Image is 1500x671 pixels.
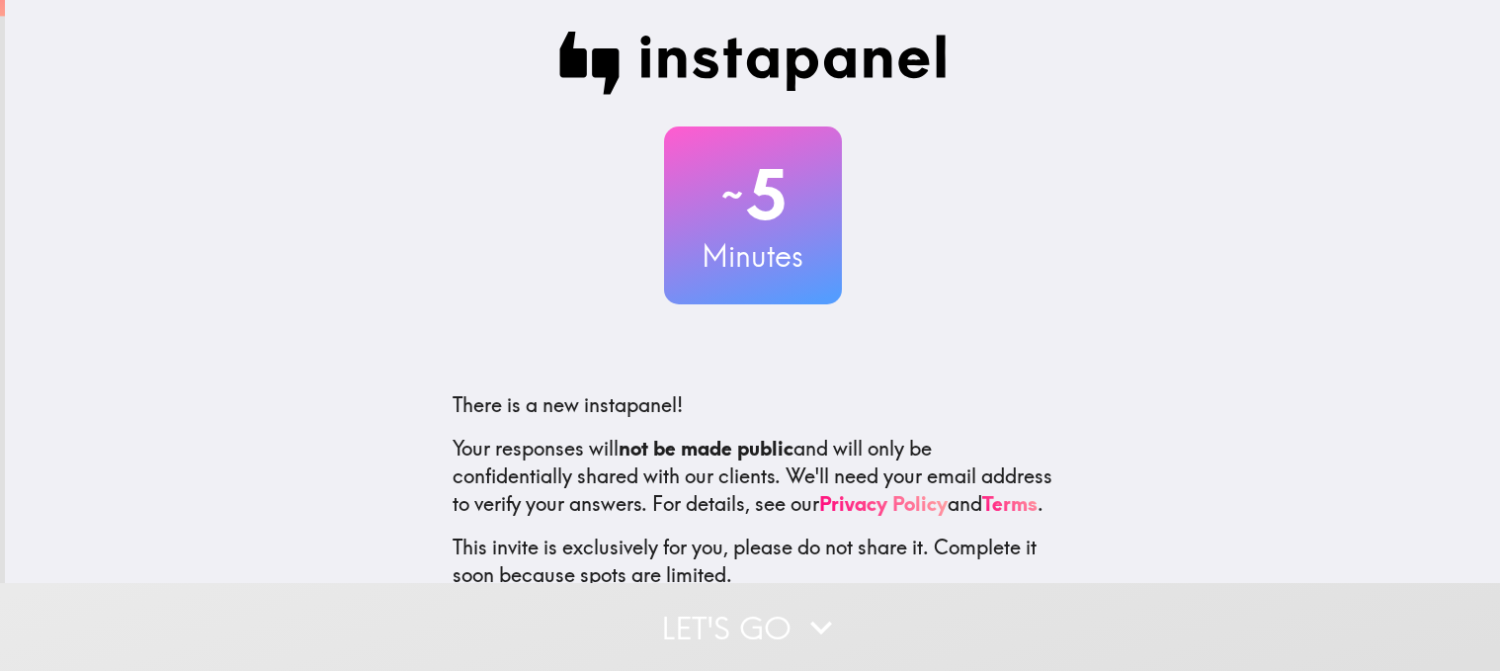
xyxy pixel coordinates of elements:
a: Terms [982,491,1038,516]
h3: Minutes [664,235,842,277]
span: There is a new instapanel! [453,392,683,417]
a: Privacy Policy [819,491,948,516]
span: ~ [718,165,746,224]
b: not be made public [619,436,793,461]
h2: 5 [664,154,842,235]
img: Instapanel [559,32,947,95]
p: This invite is exclusively for you, please do not share it. Complete it soon because spots are li... [453,534,1053,589]
p: Your responses will and will only be confidentially shared with our clients. We'll need your emai... [453,435,1053,518]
